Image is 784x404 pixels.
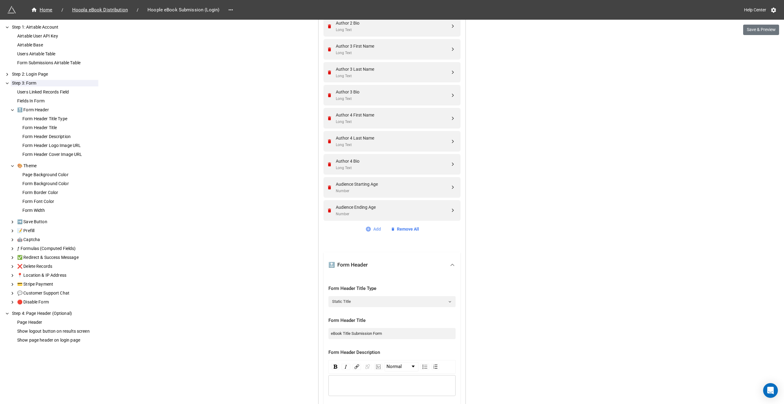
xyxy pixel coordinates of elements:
a: Remove [327,24,334,29]
a: Remove [327,47,334,52]
a: Block Type [385,362,418,371]
div: ❌ Delete Records [16,263,98,270]
div: 🔝 Form Header [16,107,98,113]
div: Long Text [336,142,450,148]
div: Step 3: Form [11,80,98,86]
div: Home [31,6,53,14]
div: Link [353,364,361,370]
div: 🔝 Form Header [323,252,461,278]
div: Audience Starting Age [336,181,450,188]
div: Long Text [336,27,450,33]
div: ✅ Redirect & Success Message [16,254,98,261]
div: Unordered [421,364,429,370]
div: Form Width [21,207,98,214]
div: Number [336,211,450,217]
div: Step 1: Airtable Account [11,24,98,30]
div: Audience Ending Age [336,204,450,211]
div: Users Linked Records Field [16,89,98,95]
div: ➡️ Save Button [16,219,98,225]
div: Form Header Title Type [328,285,456,292]
div: rdw-dropdown [385,362,418,371]
div: Form Font Color [21,198,98,205]
li: / [137,7,139,13]
a: Remove [327,185,334,190]
div: Author 2 Bio [336,20,450,26]
a: Home [25,6,59,14]
div: Fields In Form [16,98,98,104]
div: Long Text [336,119,450,125]
div: Show page header on login page [16,337,98,343]
span: Normal [386,363,402,370]
div: 💳 Stripe Payment [16,281,98,287]
div: Form Header Logo Image URL [21,142,98,149]
a: Remove [327,139,334,144]
div: Author 3 Last Name [336,66,450,73]
li: / [61,7,63,13]
div: ƒ Formulas (Computed Fields) [16,245,98,252]
div: Form Header Title [21,125,98,131]
div: Form Background Color [21,180,98,187]
div: Show logout button on results screen [16,328,98,335]
div: rdw-image-control [373,362,384,371]
div: Image [374,364,382,370]
div: rdw-block-control [384,362,419,371]
div: rdw-inline-control [330,362,351,371]
div: 🎨 Theme [16,163,98,169]
div: 🛑 Disable Form [16,299,98,305]
div: Author 4 Bio [336,158,450,164]
div: Ordered [432,364,439,370]
div: Form Header Title Type [21,116,98,122]
div: 🤖 Captcha [16,236,98,243]
div: Author 3 First Name [336,43,450,50]
div: 📍 Location & IP Address [16,272,98,279]
a: Remove [327,93,334,98]
a: Remove [327,162,334,167]
a: Hoopla eBook Distribution [66,6,134,14]
div: Step 2: Login Page [11,71,98,77]
button: Save & Preview [743,25,779,35]
div: Unlink [363,364,372,370]
div: Long Text [336,96,450,102]
span: Hoopla eBook Distribution [69,6,131,14]
img: miniextensions-icon.73ae0678.png [7,6,16,14]
div: Page Header [16,319,98,326]
div: rdw-link-control [351,362,373,371]
a: Add [365,226,381,232]
span: Hoople eBook Submission (Login) [144,6,223,14]
div: Step 4: Page Header (Optional) [11,310,98,317]
div: rdw-toolbar [328,360,456,374]
div: Users Airtable Table [16,51,98,57]
div: rdw-editor [331,382,453,389]
div: Airtable User API Key [16,33,98,39]
div: 💬 Customer Support Chat [16,290,98,296]
div: Author 3 Bio [336,89,450,95]
div: Form Header Title [328,317,456,324]
div: Bold [331,364,339,370]
div: Long Text [336,165,450,171]
div: Form Header Description [328,349,456,356]
div: rdw-list-control [419,362,441,371]
div: Italic [342,364,350,370]
a: Remove [327,116,334,121]
a: Static Title [328,296,456,307]
div: Form Border Color [21,189,98,196]
div: Open Intercom Messenger [763,383,778,398]
div: Author 4 Last Name [336,135,450,141]
a: Help Center [740,4,770,15]
div: Long Text [336,73,450,79]
div: Author 4 First Name [336,112,450,118]
a: Remove [327,208,334,213]
div: Airtable Base [16,42,98,48]
a: Remove All [391,226,419,232]
a: Remove [327,70,334,75]
div: Form Header Description [21,133,98,140]
div: 📝 Prefill [16,228,98,234]
nav: breadcrumb [25,6,226,14]
div: Form Submissions Airtable Table [16,60,98,66]
div: rdw-wrapper [328,360,456,396]
div: 🔝 Form Header [328,262,368,268]
div: Long Text [336,50,450,56]
input: Enter Form Header Title [328,328,456,339]
div: Form Header Cover Image URL [21,151,98,158]
div: Page Background Color [21,172,98,178]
